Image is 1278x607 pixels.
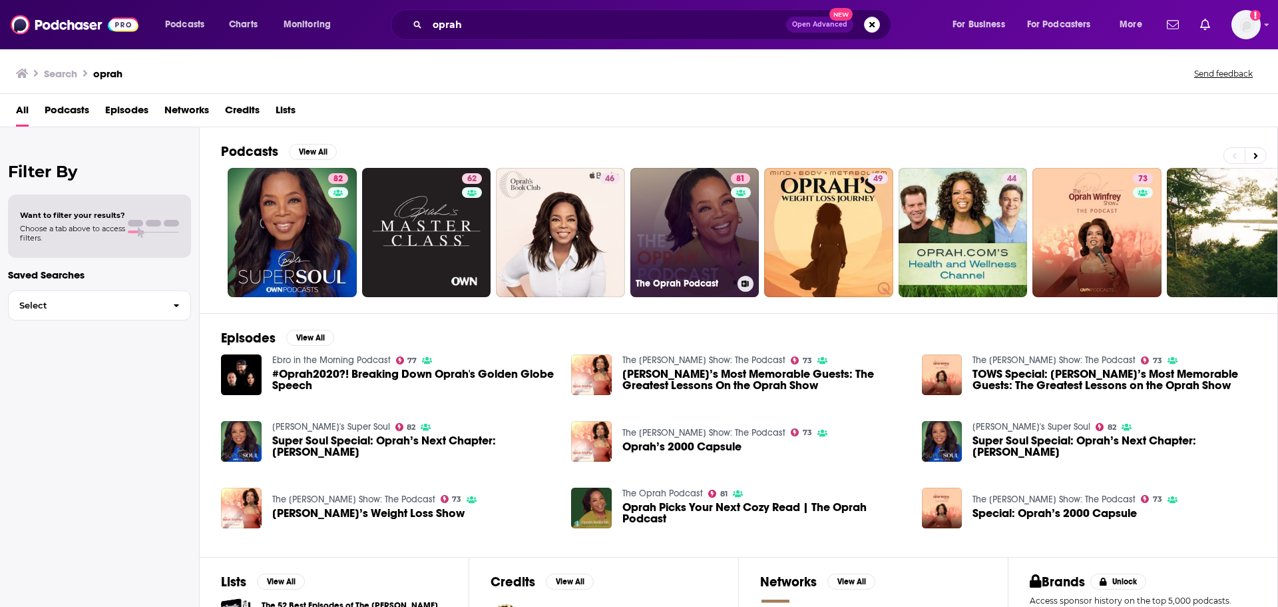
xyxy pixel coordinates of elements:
img: Podchaser - Follow, Share and Rate Podcasts [11,12,138,37]
a: #Oprah2020?! Breaking Down Oprah's Golden Globe Speech [221,354,262,395]
h2: Credits [491,574,535,590]
a: 73 [441,495,462,503]
a: 82 [228,168,357,297]
p: Access sponsor history on the top 5,000 podcasts. [1030,596,1256,606]
a: Credits [225,99,260,127]
a: The Oprah Winfrey Show: The Podcast [622,427,785,438]
span: 73 [452,496,461,502]
a: Oprah’s 2000 Capsule [571,421,612,462]
span: New [829,8,853,21]
span: [PERSON_NAME]’s Weight Loss Show [272,508,465,519]
a: Special: Oprah’s 2000 Capsule [922,488,962,528]
button: open menu [1018,14,1110,35]
a: 49 [764,168,893,297]
span: Super Soul Special: Oprah’s Next Chapter: [PERSON_NAME] [272,435,556,458]
span: 46 [605,173,614,186]
a: 44 [1002,173,1022,184]
img: User Profile [1231,10,1261,39]
a: Oprah’s Most Memorable Guests: The Greatest Lessons On the Oprah Show [622,368,906,391]
span: 77 [407,358,417,364]
a: 73 [791,356,812,364]
img: Oprah Picks Your Next Cozy Read | The Oprah Podcast [571,488,612,528]
span: 49 [873,173,883,186]
span: 73 [1153,496,1162,502]
h2: Lists [221,574,246,590]
button: open menu [156,14,222,35]
span: 81 [720,491,728,497]
span: Podcasts [45,99,89,127]
a: The Oprah Winfrey Show: The Podcast [972,494,1136,505]
span: Want to filter your results? [20,211,125,220]
a: The Oprah Podcast [622,488,703,499]
a: 82 [1096,423,1116,431]
a: 82 [328,173,348,184]
button: Open AdvancedNew [786,17,853,33]
a: Lists [276,99,296,127]
span: 82 [1108,424,1116,430]
a: 49 [868,173,888,184]
span: 81 [736,173,745,186]
a: 46 [600,173,620,184]
a: 73 [1133,173,1153,184]
a: Charts [220,14,266,35]
span: TOWS Special: [PERSON_NAME]’s Most Memorable Guests: The Greatest Lessons on the Oprah Show [972,368,1256,391]
a: 81 [708,490,728,498]
a: Oprah's Super Soul [272,421,390,432]
a: Super Soul Special: Oprah’s Next Chapter: Patti LaBelle [972,435,1256,458]
span: Oprah’s 2000 Capsule [622,441,742,452]
img: Super Soul Special: Oprah’s Next Chapter: Tina Turner [221,421,262,462]
span: Logged in as ILATeam [1231,10,1261,39]
span: More [1120,15,1142,34]
span: Episodes [105,99,148,127]
h2: Filter By [8,162,191,181]
h2: Networks [760,574,817,590]
a: 62 [462,173,482,184]
button: Select [8,291,191,320]
a: PodcastsView All [221,143,337,160]
a: The Oprah Winfrey Show: The Podcast [622,354,785,366]
a: Show notifications dropdown [1195,13,1215,36]
a: All [16,99,29,127]
a: The Oprah Winfrey Show: The Podcast [972,354,1136,366]
a: The Oprah Winfrey Show: The Podcast [272,494,435,505]
img: Oprah’s Most Memorable Guests: The Greatest Lessons On the Oprah Show [571,354,612,395]
div: Search podcasts, credits, & more... [403,9,904,40]
span: For Business [953,15,1005,34]
a: 73 [791,428,812,436]
span: Podcasts [165,15,204,34]
span: Open Advanced [792,21,847,28]
a: Oprah’s Weight Loss Show [272,508,465,519]
a: Networks [164,99,209,127]
a: EpisodesView All [221,330,334,346]
button: open menu [943,14,1022,35]
span: 73 [1153,358,1162,364]
button: open menu [1110,14,1159,35]
img: Super Soul Special: Oprah’s Next Chapter: Patti LaBelle [922,421,962,462]
a: Special: Oprah’s 2000 Capsule [972,508,1137,519]
span: For Podcasters [1027,15,1091,34]
h2: Brands [1030,574,1085,590]
button: View All [286,330,334,346]
a: TOWS Special: Oprah’s Most Memorable Guests: The Greatest Lessons on the Oprah Show [922,354,962,395]
a: #Oprah2020?! Breaking Down Oprah's Golden Globe Speech [272,368,556,391]
span: Choose a tab above to access filters. [20,224,125,243]
h3: Search [44,67,77,80]
span: Select [9,301,162,310]
button: open menu [274,14,348,35]
span: Charts [229,15,258,34]
a: 73 [1141,356,1162,364]
button: Send feedback [1190,68,1257,79]
span: 62 [467,173,477,186]
a: Oprah Picks Your Next Cozy Read | The Oprah Podcast [622,502,906,524]
a: 73 [1141,495,1162,503]
a: 81 [731,173,750,184]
